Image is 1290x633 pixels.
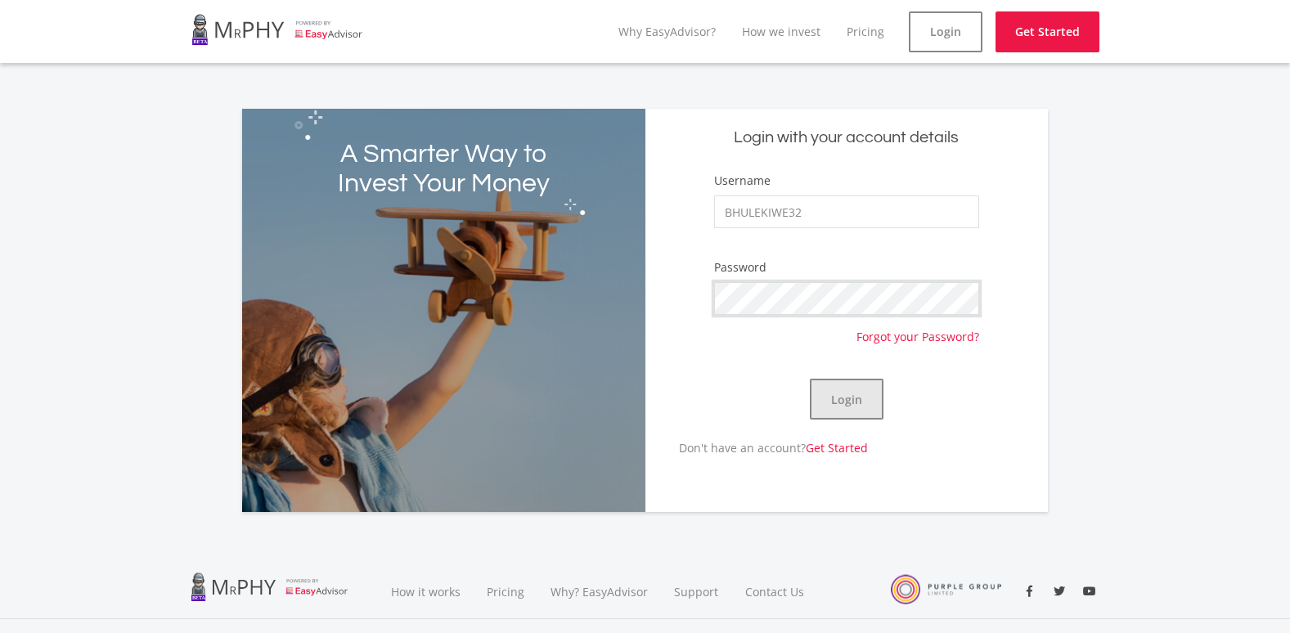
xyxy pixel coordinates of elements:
[645,439,868,456] p: Don't have an account?
[378,564,474,619] a: How it works
[322,140,564,199] h2: A Smarter Way to Invest Your Money
[742,24,820,39] a: How we invest
[909,11,982,52] a: Login
[732,564,819,619] a: Contact Us
[847,24,884,39] a: Pricing
[537,564,661,619] a: Why? EasyAdvisor
[810,379,883,420] button: Login
[658,127,1036,149] h5: Login with your account details
[618,24,716,39] a: Why EasyAdvisor?
[714,259,766,276] label: Password
[806,440,868,456] a: Get Started
[996,11,1099,52] a: Get Started
[661,564,732,619] a: Support
[474,564,537,619] a: Pricing
[856,315,979,345] a: Forgot your Password?
[714,173,771,189] label: Username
